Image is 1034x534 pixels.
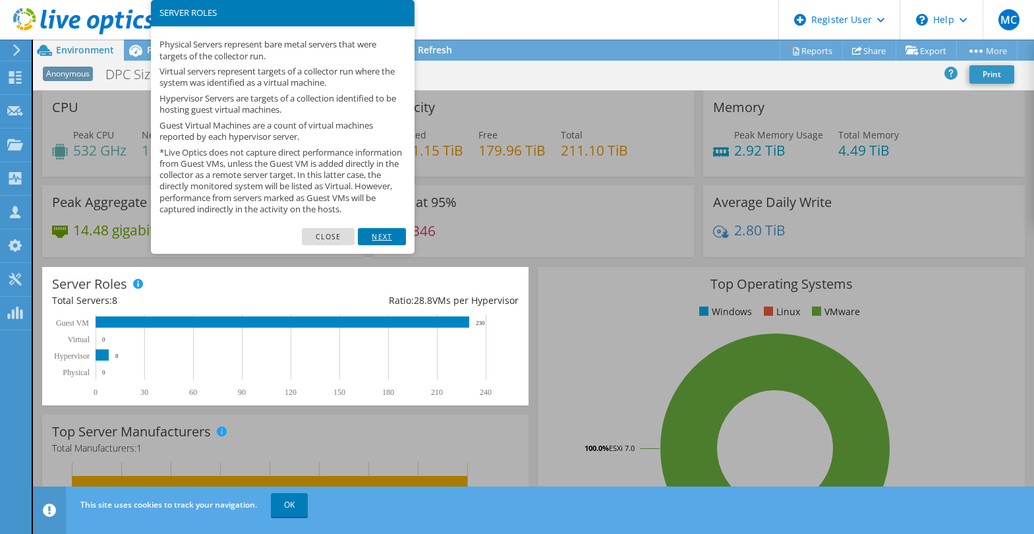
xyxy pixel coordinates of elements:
span: This site uses cookies to track your navigation. [80,499,257,510]
span: Environment [56,44,114,56]
a: OK [271,493,308,517]
a: Share [842,40,896,61]
a: Next [358,228,405,245]
a: Reports [780,40,843,61]
a: Close [302,228,355,245]
a: More [956,40,1018,61]
a: Export [896,40,957,61]
svg: \n [916,14,928,26]
p: Guest Virtual Machines are a count of virtual machines reported by each hypervisor server. [159,120,406,142]
h1: DPC Sizing Example [100,67,243,82]
p: Hypervisor Servers are targets of a collection identified to be hosting guest virtual machines. [159,93,406,115]
p: Virtual servers represent targets of a collector run where the system was identified as a virtual... [159,66,406,88]
span: Anonymous [43,67,93,81]
a: Print [969,65,1014,84]
h3: SERVER ROLES [159,9,406,17]
p: Physical Servers represent bare metal servers that were targets of the collector run. [159,39,406,61]
span: Tech Refresh [394,44,452,56]
span: Performance [147,44,205,56]
p: *Live Optics does not capture direct performance information from Guest VMs, unless the Guest VM ... [159,147,406,215]
span: MC [998,9,1020,30]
